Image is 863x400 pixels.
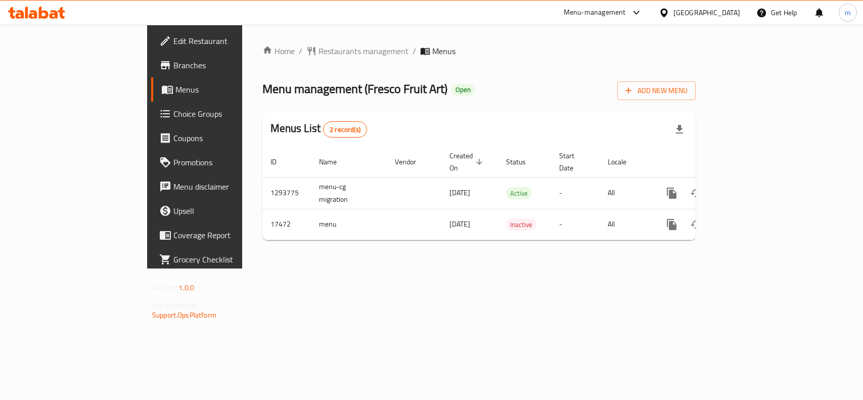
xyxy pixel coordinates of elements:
[173,156,283,168] span: Promotions
[151,126,291,150] a: Coupons
[311,209,387,240] td: menu
[151,29,291,53] a: Edit Restaurant
[617,81,696,100] button: Add New Menu
[319,156,350,168] span: Name
[173,35,283,47] span: Edit Restaurant
[178,281,194,294] span: 1.0.0
[559,150,587,174] span: Start Date
[151,77,291,102] a: Menus
[173,229,283,241] span: Coverage Report
[625,84,688,97] span: Add New Menu
[151,247,291,272] a: Grocery Checklist
[551,209,600,240] td: -
[173,181,283,193] span: Menu disclaimer
[608,156,640,168] span: Locale
[175,83,283,96] span: Menus
[173,205,283,217] span: Upsell
[306,45,408,57] a: Restaurants management
[506,219,536,231] span: Inactive
[324,125,367,135] span: 2 record(s)
[151,102,291,126] a: Choice Groups
[413,45,416,57] li: /
[151,150,291,174] a: Promotions
[451,85,475,94] span: Open
[152,308,216,322] a: Support.OpsPlatform
[173,108,283,120] span: Choice Groups
[684,212,708,237] button: Change Status
[551,177,600,209] td: -
[151,174,291,199] a: Menu disclaimer
[152,298,199,312] span: Get support on:
[449,217,470,231] span: [DATE]
[660,212,684,237] button: more
[451,84,475,96] div: Open
[506,187,532,199] div: Active
[449,150,486,174] span: Created On
[151,223,291,247] a: Coverage Report
[319,45,408,57] span: Restaurants management
[323,121,367,138] div: Total records count
[432,45,456,57] span: Menus
[299,45,302,57] li: /
[673,7,740,18] div: [GEOGRAPHIC_DATA]
[506,188,532,199] span: Active
[395,156,429,168] span: Vendor
[506,156,539,168] span: Status
[311,177,387,209] td: menu-cg migration
[270,121,367,138] h2: Menus List
[845,7,851,18] span: m
[262,45,696,57] nav: breadcrumb
[506,218,536,231] div: Inactive
[151,53,291,77] a: Branches
[270,156,290,168] span: ID
[173,132,283,144] span: Coupons
[173,253,283,265] span: Grocery Checklist
[262,147,765,240] table: enhanced table
[564,7,626,19] div: Menu-management
[449,186,470,199] span: [DATE]
[600,177,652,209] td: All
[151,199,291,223] a: Upsell
[173,59,283,71] span: Branches
[600,209,652,240] td: All
[652,147,765,177] th: Actions
[660,181,684,205] button: more
[152,281,177,294] span: Version:
[262,77,447,100] span: Menu management ( Fresco Fruit Art )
